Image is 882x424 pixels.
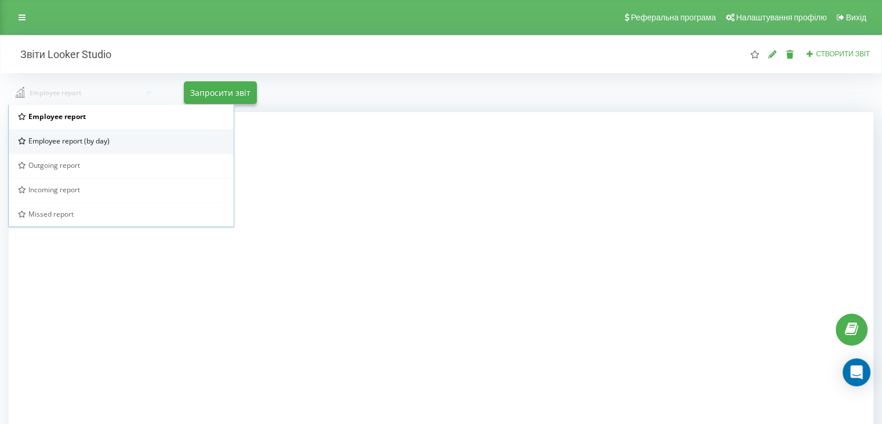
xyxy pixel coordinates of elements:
span: Outgoing report [28,160,80,170]
i: Створити звіт [806,50,814,57]
span: Реферальна програма [631,13,716,22]
span: Employee report [28,112,86,121]
span: Вихід [846,13,866,22]
button: Створити звіт [803,49,873,59]
span: Missed report [28,209,74,219]
i: Видалити звіт [785,50,795,58]
span: Employee report (by day) [28,136,110,146]
span: Incoming report [28,185,80,195]
span: Налаштування профілю [736,13,826,22]
i: Редагувати звіт [768,50,778,58]
h2: Звіти Looker Studio [9,48,111,61]
i: Цей звіт буде завантажений першим при відкритті "Звіти Looker Studio". Ви можете призначити будь-... [750,50,760,58]
span: Створити звіт [816,50,870,58]
div: Open Intercom Messenger [843,358,870,386]
button: Запросити звіт [184,81,257,104]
